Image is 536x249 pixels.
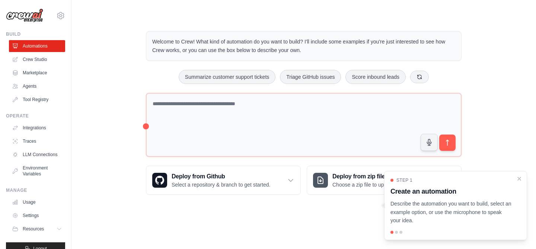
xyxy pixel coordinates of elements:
[9,40,65,52] a: Automations
[9,122,65,134] a: Integrations
[280,70,341,84] button: Triage GitHub issues
[6,187,65,193] div: Manage
[332,172,395,181] h3: Deploy from zip file
[345,70,406,84] button: Score inbound leads
[6,9,43,23] img: Logo
[9,196,65,208] a: Usage
[516,176,522,182] button: Close walkthrough
[6,113,65,119] div: Operate
[332,181,395,188] p: Choose a zip file to upload.
[9,94,65,106] a: Tool Registry
[9,135,65,147] a: Traces
[9,210,65,221] a: Settings
[152,38,455,55] p: Welcome to Crew! What kind of automation do you want to build? I'll include some examples if you'...
[390,186,512,197] h3: Create an automation
[9,162,65,180] a: Environment Variables
[9,67,65,79] a: Marketplace
[390,200,512,225] p: Describe the automation you want to build, select an example option, or use the microphone to spe...
[172,172,270,181] h3: Deploy from Github
[9,149,65,161] a: LLM Connections
[172,181,270,188] p: Select a repository & branch to get started.
[9,80,65,92] a: Agents
[9,54,65,65] a: Crew Studio
[179,70,275,84] button: Summarize customer support tickets
[9,223,65,235] button: Resources
[6,31,65,37] div: Build
[396,177,412,183] span: Step 1
[23,226,44,232] span: Resources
